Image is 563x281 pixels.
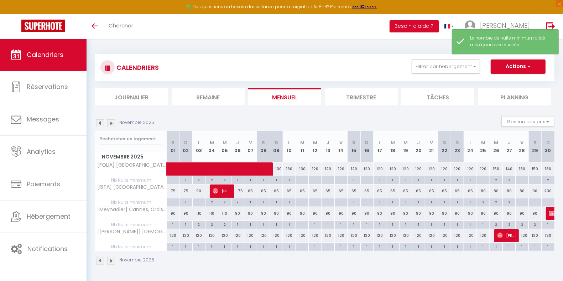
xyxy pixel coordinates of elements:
div: 1 [400,198,412,205]
div: 65 [309,184,322,198]
div: 120 [309,162,322,176]
span: Novembre 2025 [95,152,166,162]
div: 1 [205,243,218,250]
th: 22 [438,131,451,162]
span: [[PERSON_NAME]] [DEMOGRAPHIC_DATA] 300m, [PERSON_NAME], Résidence [97,229,168,234]
abbr: M [300,139,304,146]
div: 65 [451,184,464,198]
div: 1 [412,221,425,228]
th: 29 [528,131,541,162]
div: 1 [335,221,347,228]
div: 120 [231,229,244,242]
div: 150 [490,162,502,176]
div: 90 [528,207,541,220]
abbr: L [469,139,471,146]
span: Nb Nuits minimum [95,198,166,206]
div: 200 [542,184,554,198]
th: 04 [205,131,218,162]
abbr: V [521,139,524,146]
div: 120 [257,229,270,242]
div: 2 [529,221,541,228]
div: 1 [179,243,192,250]
div: 2 [231,198,244,205]
th: 07 [244,131,257,162]
div: 65 [244,184,257,198]
div: 2 [490,176,502,183]
div: 90 [192,184,205,198]
div: 120 [425,162,438,176]
div: 120 [451,162,464,176]
div: 90 [451,207,464,220]
div: 1 [309,221,321,228]
div: 75 [231,184,244,198]
div: 90 [386,207,399,220]
span: Nb Nuits minimum [95,176,166,184]
div: 120 [167,229,179,242]
th: 18 [386,131,399,162]
div: 120 [399,162,412,176]
div: 1 [283,221,296,228]
div: 90 [270,207,283,220]
div: 90 [244,207,257,220]
div: 1 [438,176,451,183]
div: 120 [360,162,373,176]
abbr: M [481,139,485,146]
abbr: J [508,139,511,146]
abbr: S [533,139,537,146]
span: Paiements [27,179,60,188]
div: 120 [283,229,296,242]
div: 120 [192,229,205,242]
div: 1 [516,176,528,183]
th: 06 [231,131,244,162]
div: 2 [218,198,231,205]
div: 75 [167,184,179,198]
div: 130 [516,162,528,176]
span: [FOLIA] [GEOGRAPHIC_DATA], [GEOGRAPHIC_DATA] à 3 min - Vue mer [97,162,168,168]
th: 15 [348,131,360,162]
div: 90 [399,207,412,220]
div: 65 [425,184,438,198]
li: Trimestre [325,88,398,105]
li: Mensuel [248,88,321,105]
div: 65 [464,184,477,198]
div: 120 [425,229,438,242]
div: 75 [179,184,192,198]
a: ... [PERSON_NAME] [459,14,539,39]
div: 1 [516,198,528,205]
div: 90 [348,207,360,220]
div: Le nombre de nuits minimum a été mis à jour avec succès [470,35,551,48]
th: 03 [192,131,205,162]
div: 1 [386,221,399,228]
div: 120 [386,229,399,242]
div: 1 [400,176,412,183]
div: 120 [179,229,192,242]
div: 1 [335,198,347,205]
li: Tâches [401,88,474,105]
div: 1 [167,176,179,183]
th: 23 [451,131,464,162]
div: 140 [503,162,516,176]
div: 120 [374,162,386,176]
div: 90 [490,207,502,220]
span: Messages [27,115,59,124]
h3: CALENDRIERS [115,59,159,76]
div: 110 [218,207,231,220]
div: 180 [542,162,554,176]
div: 1 [309,198,321,205]
div: 1 [464,198,476,205]
div: 2 [205,176,218,183]
div: 1 [322,176,334,183]
img: ... [465,20,475,31]
div: 120 [412,229,425,242]
th: 16 [360,131,373,162]
div: 1 [270,176,283,183]
div: 2 [193,221,205,228]
span: Chercher [109,22,133,29]
div: 1 [464,176,476,183]
div: 2 [193,176,205,183]
div: 90 [438,207,451,220]
th: 02 [179,131,192,162]
div: 120 [296,229,309,242]
abbr: V [249,139,252,146]
p: Novembre 2025 [119,119,154,126]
